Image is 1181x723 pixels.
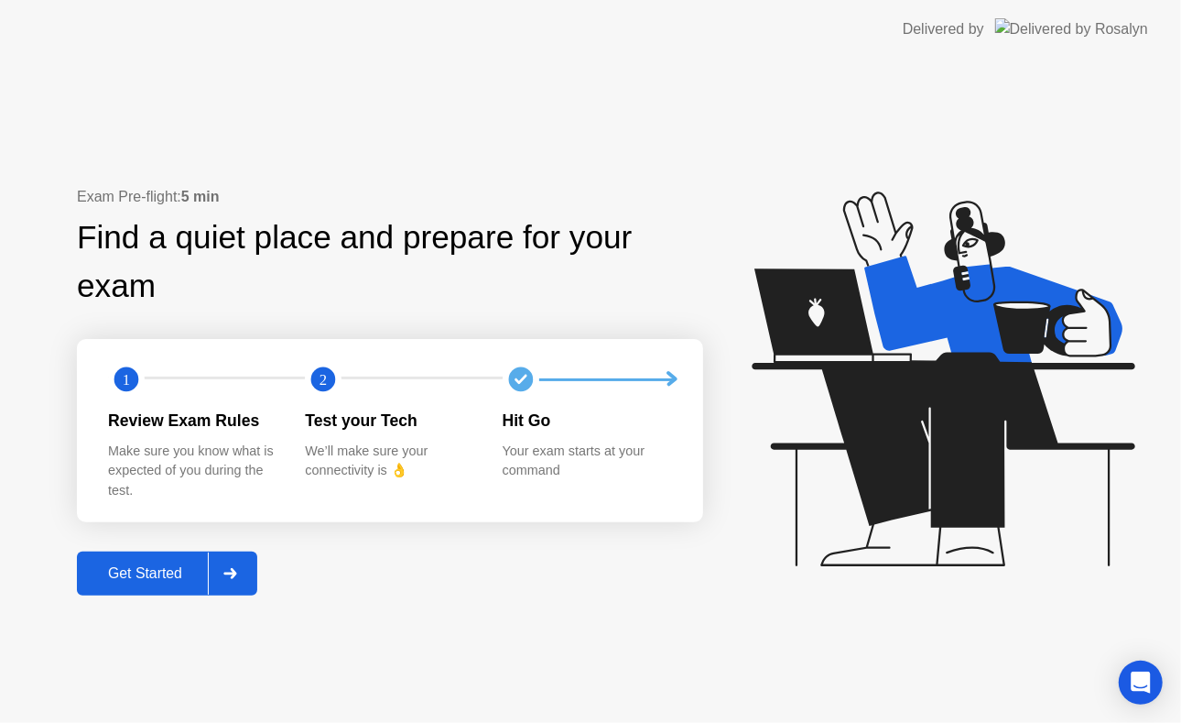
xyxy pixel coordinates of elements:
div: Make sure you know what is expected of you during the test. [108,442,276,501]
img: Delivered by Rosalyn [995,18,1148,39]
text: 1 [123,371,130,389]
text: 2 [320,371,327,389]
button: Get Started [77,552,257,596]
div: Test your Tech [305,409,472,433]
b: 5 min [181,189,220,204]
div: Review Exam Rules [108,409,276,433]
div: Exam Pre-flight: [77,186,703,208]
div: Open Intercom Messenger [1119,661,1163,705]
div: Your exam starts at your command [503,442,670,481]
div: Hit Go [503,409,670,433]
div: Delivered by [903,18,984,40]
div: Find a quiet place and prepare for your exam [77,214,703,311]
div: We’ll make sure your connectivity is 👌 [305,442,472,481]
div: Get Started [82,565,208,582]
